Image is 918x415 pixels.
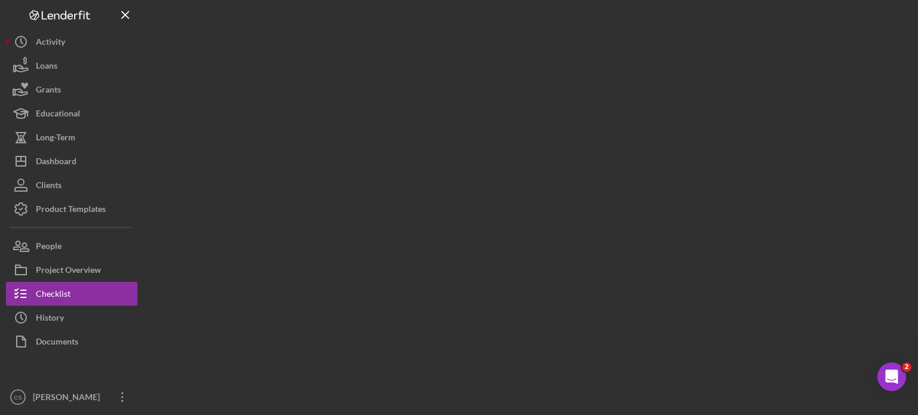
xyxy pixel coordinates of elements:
[6,385,137,409] button: CS[PERSON_NAME]
[902,362,911,372] span: 2
[6,78,137,102] button: Grants
[6,30,137,54] button: Activity
[6,258,137,282] button: Project Overview
[6,102,137,125] button: Educational
[6,282,137,306] button: Checklist
[36,197,106,224] div: Product Templates
[36,258,101,285] div: Project Overview
[6,330,137,353] button: Documents
[36,149,76,176] div: Dashboard
[36,173,62,200] div: Clients
[6,306,137,330] button: History
[36,234,62,261] div: People
[14,394,22,401] text: CS
[36,330,78,356] div: Documents
[6,173,137,197] button: Clients
[6,197,137,221] button: Product Templates
[6,54,137,78] button: Loans
[6,149,137,173] button: Dashboard
[6,125,137,149] button: Long-Term
[36,30,65,57] div: Activity
[30,385,108,412] div: [PERSON_NAME]
[36,54,57,81] div: Loans
[36,306,64,333] div: History
[6,234,137,258] button: People
[36,125,75,152] div: Long-Term
[36,78,61,104] div: Grants
[877,362,906,391] iframe: Intercom live chat
[36,102,80,128] div: Educational
[36,282,71,309] div: Checklist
